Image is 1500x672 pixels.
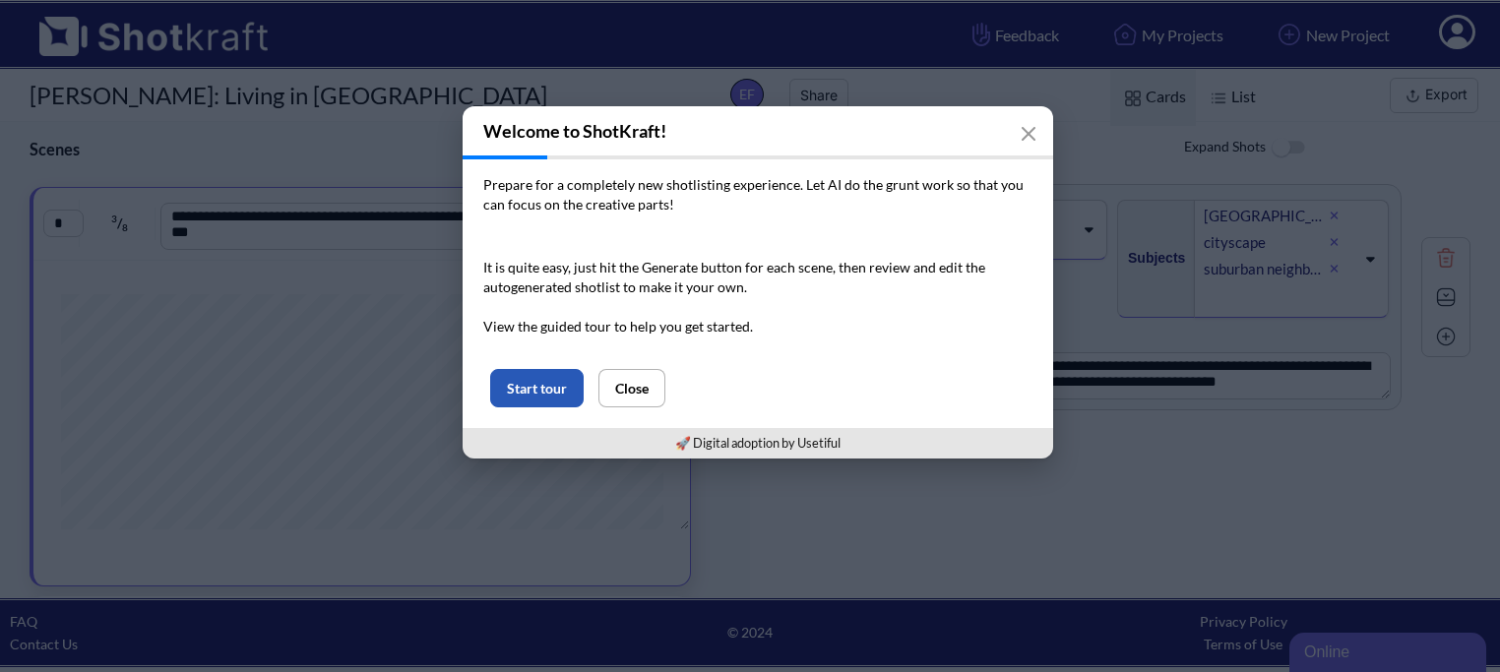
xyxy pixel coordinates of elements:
[483,176,803,193] span: Prepare for a completely new shotlisting experience.
[598,369,665,407] button: Close
[490,369,584,407] button: Start tour
[483,258,1032,336] p: It is quite easy, just hit the Generate button for each scene, then review and edit the autogener...
[675,435,841,451] a: 🚀 Digital adoption by Usetiful
[15,12,182,35] div: Online
[463,106,1053,155] h3: Welcome to ShotKraft!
